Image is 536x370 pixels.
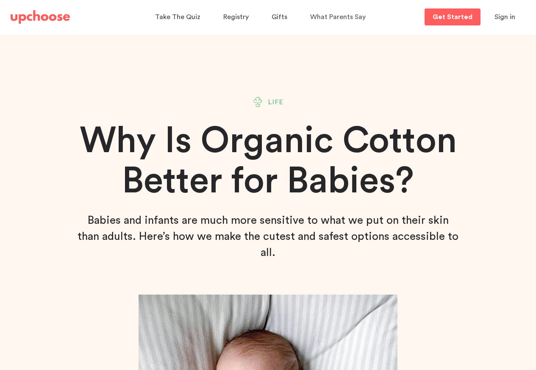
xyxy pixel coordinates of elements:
img: Plant [253,97,263,107]
a: Take The Quiz [155,9,203,25]
a: What Parents Say [310,9,368,25]
span: Gifts [272,14,287,20]
h1: Why Is Organic Cotton Better for Babies? [45,121,491,201]
span: What Parents Say [310,14,366,20]
button: Sign in [484,8,526,25]
span: Sign in [494,14,515,20]
span: Take The Quiz [155,14,200,20]
p: Babies and infants are much more sensitive to what we put on their skin than adults. Here’s how w... [78,212,459,261]
a: UpChoose [11,8,70,26]
p: Get Started [433,14,472,20]
a: Gifts [272,9,290,25]
a: Get Started [425,8,480,25]
a: Registry [223,9,251,25]
img: UpChoose [11,10,70,24]
span: Registry [223,14,249,20]
span: Life [268,97,284,107]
